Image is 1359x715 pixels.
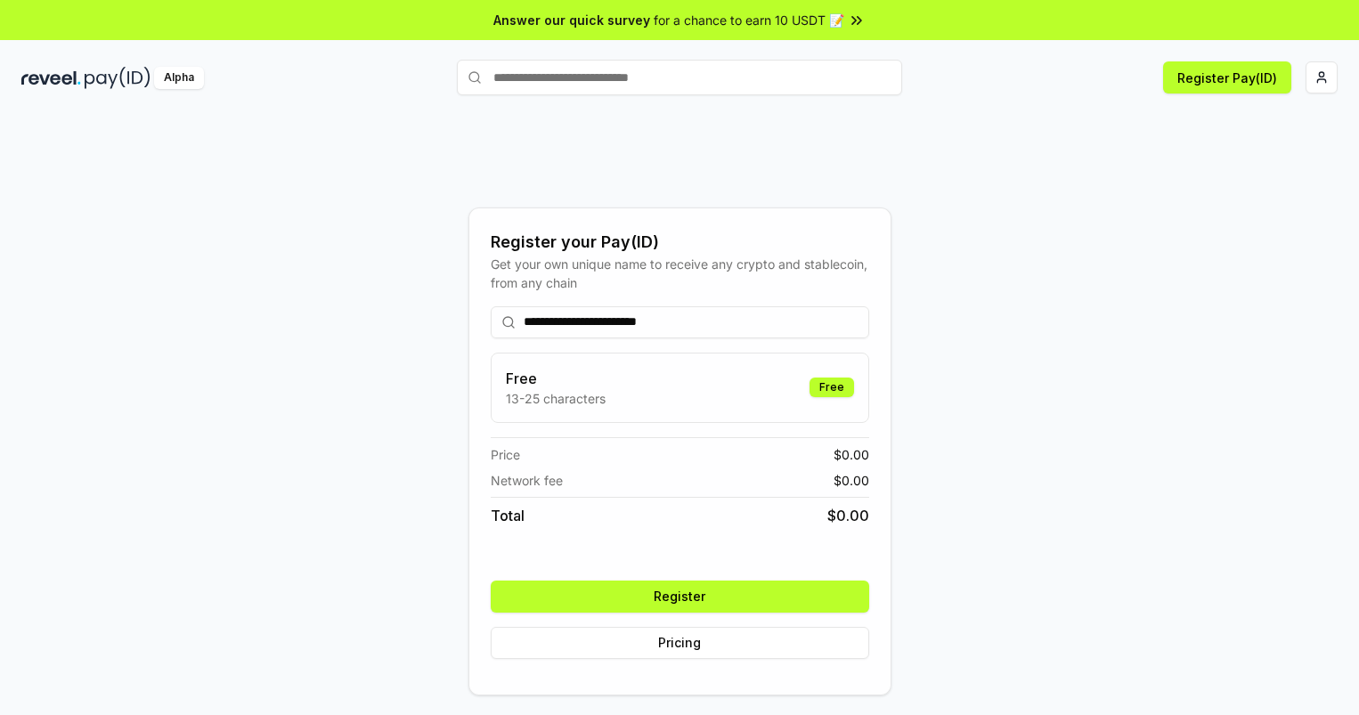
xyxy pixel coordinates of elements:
[491,445,520,464] span: Price
[506,389,606,408] p: 13-25 characters
[85,67,151,89] img: pay_id
[827,505,869,526] span: $ 0.00
[1163,61,1291,93] button: Register Pay(ID)
[493,11,650,29] span: Answer our quick survey
[21,67,81,89] img: reveel_dark
[491,255,869,292] div: Get your own unique name to receive any crypto and stablecoin, from any chain
[491,230,869,255] div: Register your Pay(ID)
[154,67,204,89] div: Alpha
[834,471,869,490] span: $ 0.00
[491,471,563,490] span: Network fee
[810,378,854,397] div: Free
[491,581,869,613] button: Register
[491,627,869,659] button: Pricing
[491,505,525,526] span: Total
[654,11,844,29] span: for a chance to earn 10 USDT 📝
[834,445,869,464] span: $ 0.00
[506,368,606,389] h3: Free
